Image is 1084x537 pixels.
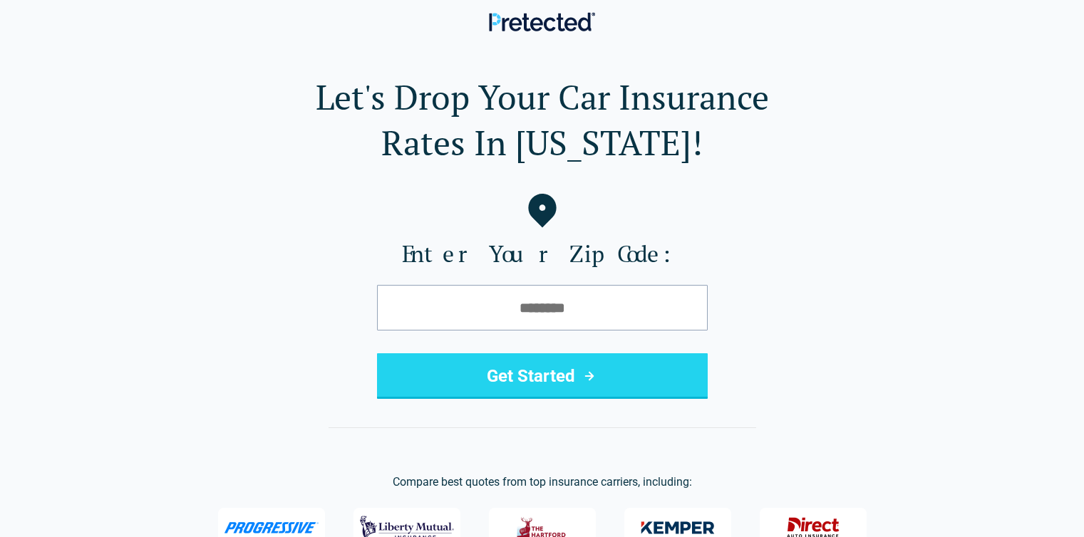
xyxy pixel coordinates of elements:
label: Enter Your Zip Code: [23,239,1061,268]
h1: Let's Drop Your Car Insurance Rates In [US_STATE]! [23,74,1061,165]
img: Progressive [224,522,319,533]
p: Compare best quotes from top insurance carriers, including: [23,474,1061,491]
button: Get Started [377,353,708,399]
img: Pretected [489,12,595,31]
